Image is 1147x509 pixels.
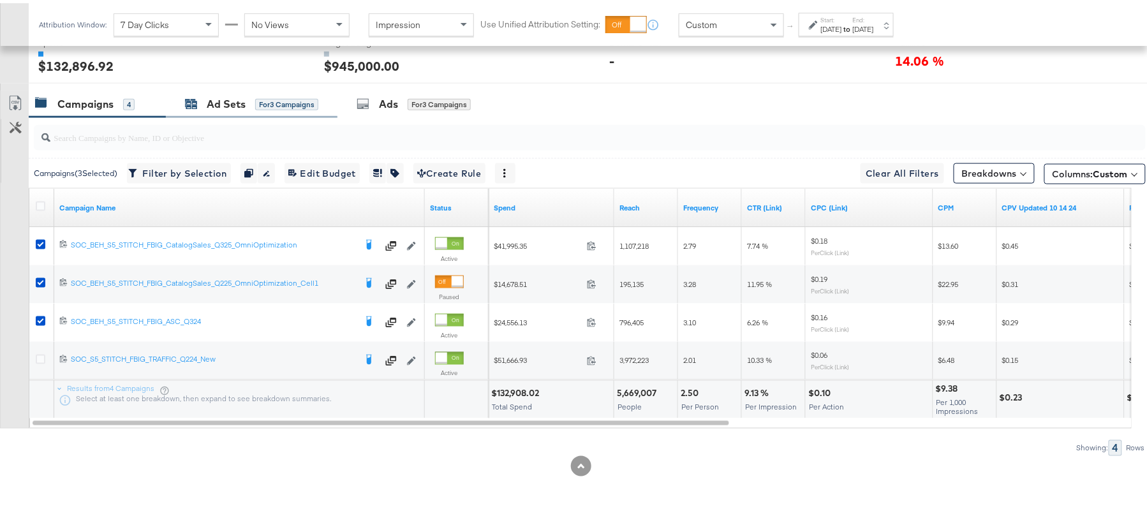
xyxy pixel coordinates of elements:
[38,54,114,72] div: $132,896.92
[71,351,355,362] div: SOC_S5_STITCH_FBIG_TRAFFIC_Q224_New
[1044,161,1146,181] button: Columns:Custom
[747,353,772,362] span: 10.33 %
[435,290,464,298] label: Paused
[619,276,644,286] span: 195,135
[811,200,928,210] a: The average cost for each link click you've received from your ad.
[435,366,464,374] label: Active
[811,233,827,242] span: $0.18
[413,160,485,181] button: Create Rule
[1002,238,1019,247] span: $0.45
[938,238,959,247] span: $13.60
[430,200,484,210] a: Shows the current state of your Ad Campaign.
[123,96,135,107] div: 4
[811,322,849,330] sub: Per Click (Link)
[408,96,471,107] div: for 3 Campaigns
[811,271,827,281] span: $0.19
[821,13,842,21] label: Start:
[1002,314,1019,324] span: $0.29
[1002,200,1120,210] a: Updated Adobe CPV
[683,238,696,247] span: 2.79
[747,238,768,247] span: 7.74 %
[785,22,797,26] span: ↑
[379,94,398,108] div: Ads
[681,385,702,397] div: 2.50
[808,385,834,397] div: $0.10
[936,395,979,413] span: Per 1,000 Impressions
[71,275,355,288] a: SOC_BEH_S5_STITCH_FBIG_CatalogSales_Q225_OmniOptimization_Cell1
[324,54,399,72] div: $945,000.00
[809,399,844,409] span: Per Action
[494,314,582,324] span: $24,556.13
[861,160,944,181] button: Clear All Filters
[59,200,420,210] a: Your campaign name.
[494,200,609,210] a: The total amount spent to date.
[686,16,717,27] span: Custom
[492,399,532,409] span: Total Spend
[131,163,227,179] span: Filter by Selection
[71,313,355,326] a: SOC_BEH_S5_STITCH_FBIG_ASC_Q324
[938,200,992,210] a: The average cost you've paid to have 1,000 impressions of your ad.
[811,309,827,319] span: $0.16
[747,200,801,210] a: The number of clicks received on a link in your ad divided by the number of impressions.
[811,348,827,357] span: $0.06
[617,385,660,397] div: 5,669,007
[491,385,543,397] div: $132,908.02
[681,399,719,409] span: Per Person
[811,246,849,253] sub: Per Click (Link)
[619,238,649,247] span: 1,107,218
[811,284,849,291] sub: Per Click (Link)
[954,160,1035,181] button: Breakdowns
[842,21,853,31] strong: to
[38,17,107,26] div: Attribution Window:
[821,21,842,31] div: [DATE]
[1109,437,1122,453] div: 4
[494,353,582,362] span: $51,666.93
[811,360,849,368] sub: Per Click (Link)
[121,16,169,27] span: 7 Day Clicks
[71,237,355,247] div: SOC_BEH_S5_STITCH_FBIG_CatalogSales_Q325_OmniOptimization
[619,200,673,210] a: The number of people your ad was served to.
[435,328,464,336] label: Active
[1002,353,1019,362] span: $0.15
[417,163,482,179] span: Create Rule
[747,314,768,324] span: 6.26 %
[745,399,797,409] span: Per Impression
[938,314,955,324] span: $9.94
[1093,165,1128,177] span: Custom
[1076,441,1109,450] div: Showing:
[853,21,874,31] div: [DATE]
[285,160,360,181] button: Edit Budget
[744,385,773,397] div: 9.13 %
[255,96,318,107] div: for 3 Campaigns
[683,276,696,286] span: 3.28
[34,165,117,176] div: Campaigns ( 3 Selected)
[71,275,355,285] div: SOC_BEH_S5_STITCH_FBIG_CatalogSales_Q225_OmniOptimization_Cell1
[1000,389,1026,401] div: $0.23
[57,94,114,108] div: Campaigns
[1002,276,1019,286] span: $0.31
[494,276,582,286] span: $14,678.51
[50,117,1044,142] input: Search Campaigns by Name, ID or Objective
[376,16,420,27] span: Impression
[683,314,696,324] span: 3.10
[251,16,289,27] span: No Views
[71,237,355,249] a: SOC_BEH_S5_STITCH_FBIG_CatalogSales_Q325_OmniOptimization
[71,313,355,323] div: SOC_BEH_S5_STITCH_FBIG_ASC_Q324
[895,48,944,66] span: 14.06 %
[936,380,962,392] div: $9.38
[619,353,649,362] span: 3,972,223
[938,276,959,286] span: $22.95
[127,160,231,181] button: Filter by Selection
[853,13,874,21] label: End:
[618,399,642,409] span: People
[288,163,356,179] span: Edit Budget
[494,238,582,247] span: $41,995.35
[435,251,464,260] label: Active
[938,353,955,362] span: $6.48
[480,15,600,27] label: Use Unified Attribution Setting:
[71,351,355,364] a: SOC_S5_STITCH_FBIG_TRAFFIC_Q224_New
[1126,441,1146,450] div: Rows
[866,163,939,179] span: Clear All Filters
[683,200,737,210] a: The average number of times your ad was served to each person.
[683,353,696,362] span: 2.01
